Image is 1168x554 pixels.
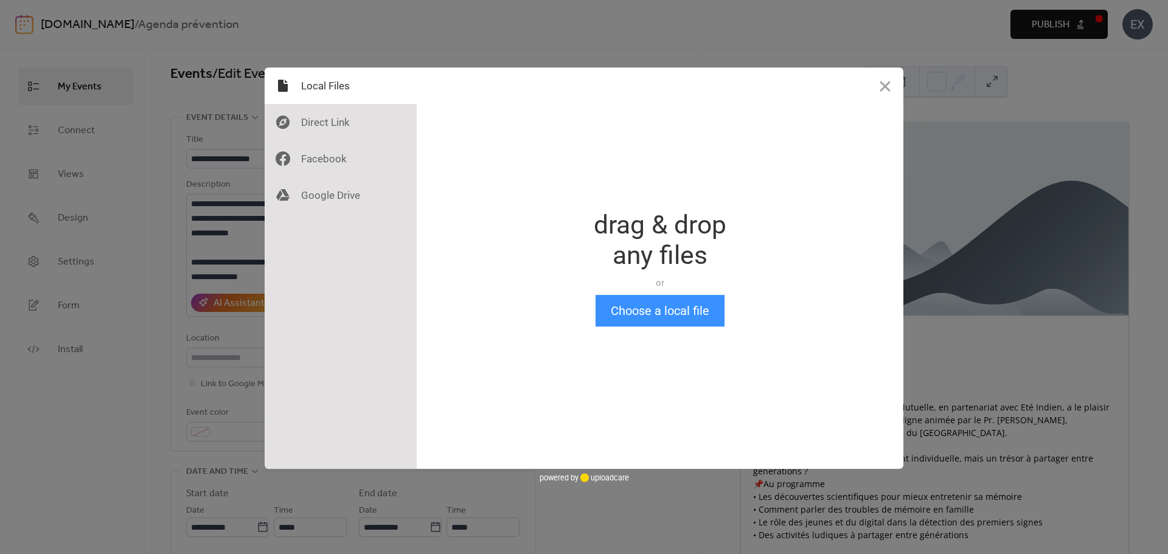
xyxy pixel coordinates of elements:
a: uploadcare [579,473,629,482]
button: Choose a local file [596,295,725,327]
div: Facebook [265,140,417,177]
div: Local Files [265,68,417,104]
div: Google Drive [265,177,417,213]
div: Direct Link [265,104,417,140]
div: drag & drop any files [594,210,726,271]
div: powered by [540,469,629,487]
div: or [594,277,726,289]
button: Close [867,68,903,104]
